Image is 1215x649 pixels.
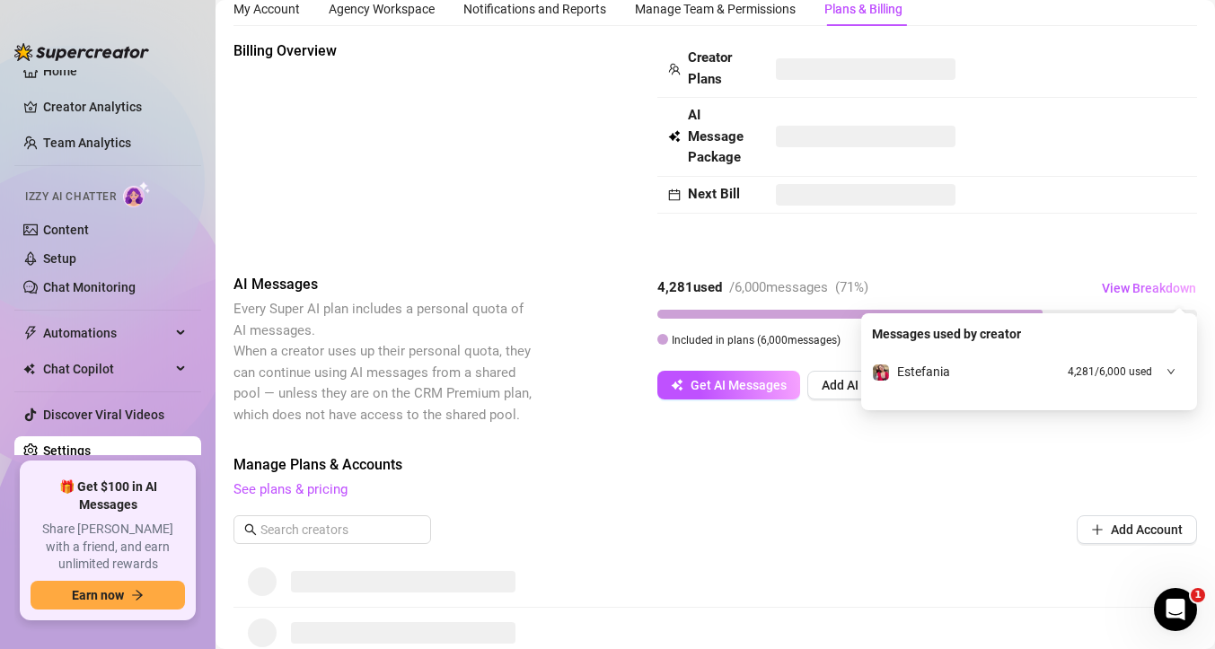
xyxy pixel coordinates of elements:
strong: Messages used by creator [872,327,1021,341]
a: See plans & pricing [233,481,348,497]
a: Settings [43,443,91,458]
span: Get AI Messages [691,378,787,392]
strong: Creator Plans [688,49,732,87]
span: Every Super AI plan includes a personal quota of AI messages. When a creator uses up their person... [233,301,532,423]
button: View Breakdown [1101,274,1197,303]
span: plus [1091,523,1104,536]
span: Earn now [72,588,124,602]
span: search [244,523,257,536]
a: Home [43,64,77,78]
span: / 6,000 messages [729,279,828,295]
span: 4,281 / 6,000 used [1068,364,1152,381]
img: logo-BBDzfeDw.svg [14,43,149,61]
span: calendar [668,189,681,201]
span: ( 71 %) [835,279,868,295]
span: Manage Plans & Accounts [233,454,1197,476]
button: Get AI Messages [657,371,800,399]
span: Add Account [1111,522,1183,537]
span: Estefania [897,364,950,379]
a: Setup [43,251,76,266]
a: Discover Viral Videos [43,408,164,422]
span: team [668,63,681,75]
span: Included in plans ( 6,000 messages) [672,334,841,346]
span: Billing Overview [233,40,535,62]
iframe: Intercom live chat [1154,588,1197,631]
strong: AI Message Package [688,107,744,165]
strong: 4,281 used [657,279,722,295]
a: Chat Monitoring [43,280,136,294]
a: Team Analytics [43,136,131,150]
button: Add AI Coupon [807,371,920,399]
span: 🎁 Get $100 in AI Messages [31,478,185,513]
button: Earn nowarrow-right [31,581,185,610]
img: Chat Copilot [23,363,35,375]
a: Creator Analytics [43,92,187,121]
span: Automations [43,319,171,347]
img: Estefania [873,364,889,381]
span: 1 [1191,588,1205,602]
span: View Breakdown [1102,281,1196,295]
span: Izzy AI Chatter [25,189,116,206]
a: Content [43,223,89,237]
strong: Next Bill [688,186,740,202]
div: EstefaniaEstefania4,281/6,000 used [872,355,1186,389]
span: arrow-right [131,589,144,601]
span: Chat Copilot [43,355,171,383]
span: AI Messages [233,274,535,295]
input: Search creators [260,520,406,539]
button: Add Account [1077,515,1197,544]
span: down [1167,367,1175,376]
img: AI Chatter [123,181,151,207]
span: Add AI Coupon [822,378,905,392]
span: Share [PERSON_NAME] with a friend, and earn unlimited rewards [31,521,185,574]
span: thunderbolt [23,326,38,340]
